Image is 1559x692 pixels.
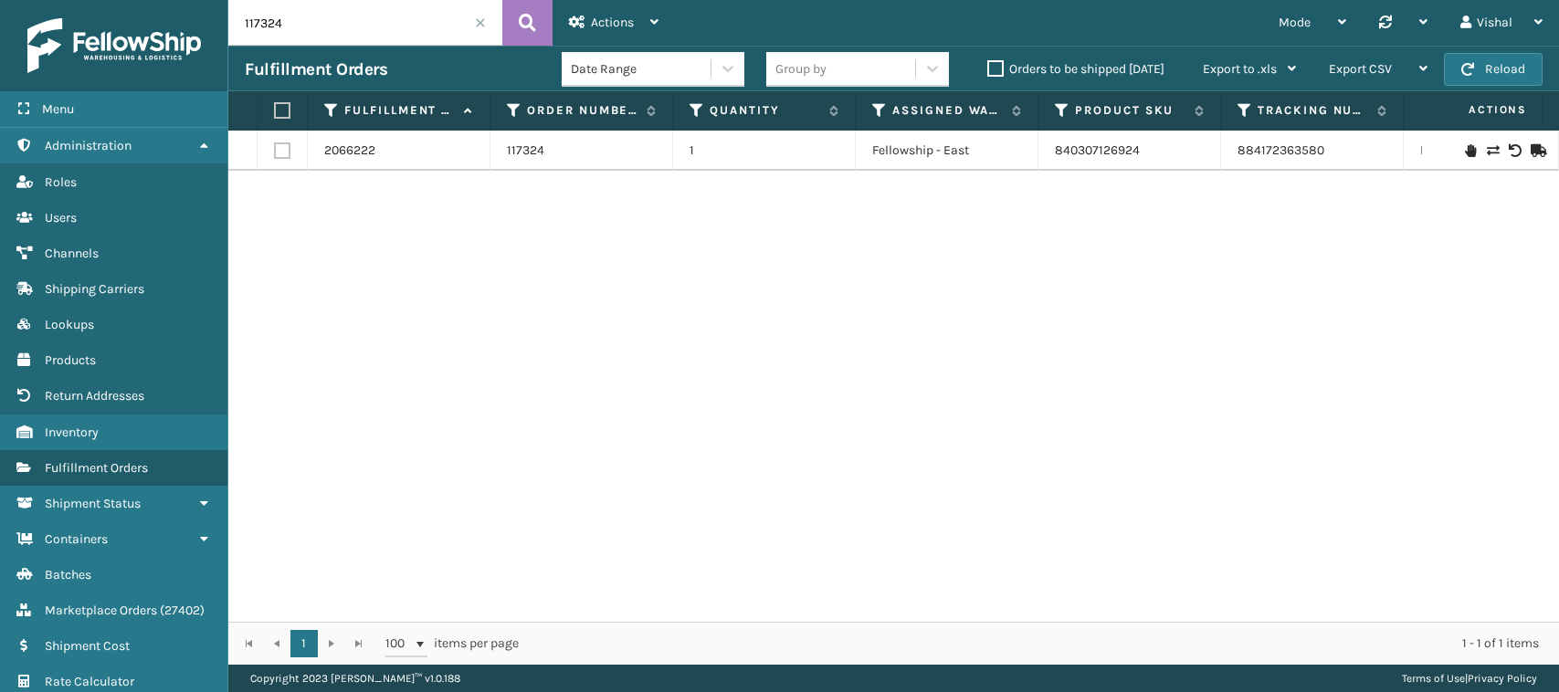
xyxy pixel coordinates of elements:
i: On Hold [1465,144,1476,157]
label: Fulfillment Order Id [344,102,455,119]
span: Channels [45,246,99,261]
div: Group by [775,59,827,79]
span: Actions [591,15,634,30]
span: items per page [385,630,519,657]
button: Reload [1444,53,1543,86]
h3: Fulfillment Orders [245,58,387,80]
span: Shipping Carriers [45,281,144,297]
span: Inventory [45,425,99,440]
label: Orders to be shipped [DATE] [987,61,1164,77]
a: 2066222 [324,142,375,160]
a: Privacy Policy [1468,672,1537,685]
div: | [1402,665,1537,692]
span: Mode [1279,15,1311,30]
span: Export to .xls [1203,61,1277,77]
label: Product SKU [1075,102,1185,119]
label: Order Number [527,102,637,119]
a: 884172363580 [1238,142,1324,158]
span: Users [45,210,77,225]
a: 1 [290,630,318,657]
span: Administration [45,138,132,153]
label: Quantity [710,102,820,119]
a: 840307126924 [1055,142,1140,158]
img: logo [27,18,201,73]
p: Copyright 2023 [PERSON_NAME]™ v 1.0.188 [250,665,460,692]
span: Shipment Cost [45,638,130,654]
a: 117324 [507,142,544,160]
i: Mark as Shipped [1531,144,1542,157]
span: Products [45,352,96,368]
span: Containers [45,531,108,547]
div: 1 - 1 of 1 items [544,634,1539,653]
span: Return Addresses [45,388,144,404]
span: Lookups [45,317,94,332]
span: Shipment Status [45,496,141,511]
span: Fulfillment Orders [45,460,148,476]
td: 1 [673,131,856,171]
span: ( 27402 ) [160,603,205,618]
span: Rate Calculator [45,674,134,689]
i: Change shipping [1487,144,1498,157]
span: Batches [45,567,91,582]
div: Date Range [571,59,712,79]
label: Assigned Warehouse [892,102,1003,119]
span: Marketplace Orders [45,603,157,618]
span: Export CSV [1329,61,1392,77]
span: Menu [42,101,74,117]
a: Terms of Use [1402,672,1465,685]
span: 100 [385,634,413,653]
i: Void Label [1509,144,1520,157]
td: Fellowship - East [856,131,1038,171]
span: Roles [45,174,77,190]
label: Tracking Number [1258,102,1368,119]
span: Actions [1411,95,1538,125]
